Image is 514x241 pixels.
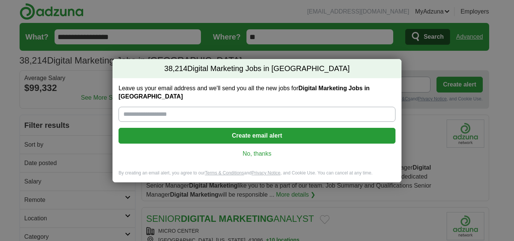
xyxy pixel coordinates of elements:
a: Terms & Conditions [205,170,244,176]
a: No, thanks [125,150,389,158]
span: 38,214 [164,64,187,74]
button: Create email alert [119,128,395,144]
label: Leave us your email address and we'll send you all the new jobs for [119,84,395,101]
div: By creating an email alert, you agree to our and , and Cookie Use. You can cancel at any time. [113,170,401,182]
a: Privacy Notice [252,170,281,176]
h2: Digital Marketing Jobs in [GEOGRAPHIC_DATA] [113,59,401,79]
